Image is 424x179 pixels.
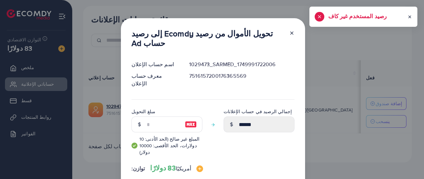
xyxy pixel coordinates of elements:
[132,165,145,172] font: توازن:
[189,61,276,68] font: 1029473_SARMED_1749991722006
[132,72,162,87] font: معرف حساب الإعلان
[132,61,174,68] font: اسم حساب الإعلان
[189,72,246,79] font: 7516157200176365569
[150,163,176,173] font: 83 دولارًا
[139,136,200,155] font: المبلغ غير صالح (الحد الأدنى: 10 دولارات، الحد الأقصى: 10000 دولار)
[176,165,191,172] font: أمريكيًا
[224,108,292,115] font: إجمالي الرصيد في حساب الإعلانات
[185,120,197,128] img: صورة
[328,12,387,20] font: رصيد المستخدم غير كاف
[132,143,137,149] img: مرشد
[396,149,419,174] iframe: محادثة
[132,108,156,115] font: مبلغ التحويل
[196,165,203,172] img: صورة
[132,28,273,49] font: تحويل الأموال من رصيد Ecomdy إلى رصيد حساب Ad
